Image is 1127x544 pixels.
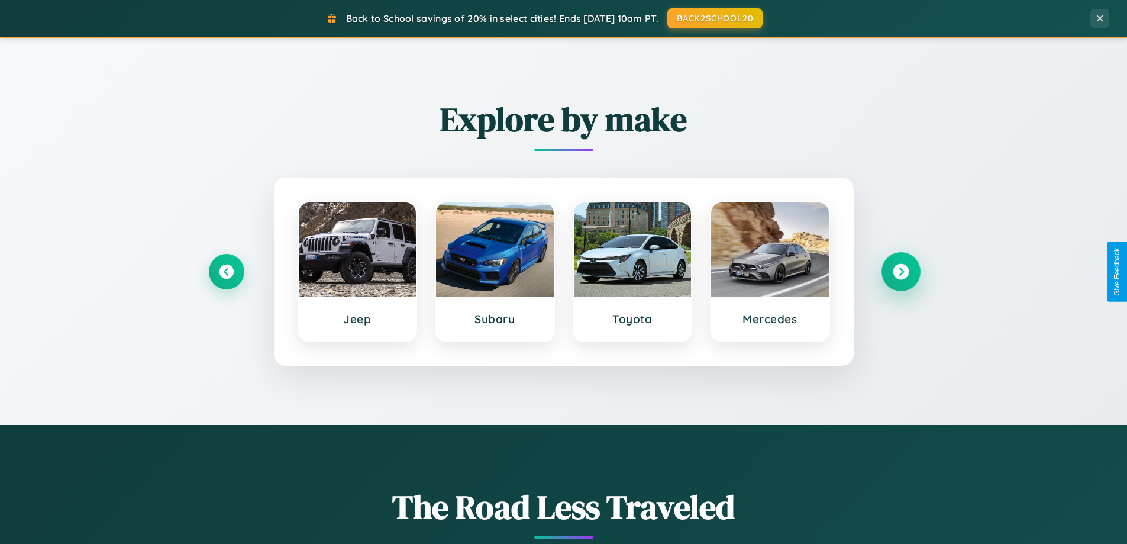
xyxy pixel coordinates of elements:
[209,484,919,530] h1: The Road Less Traveled
[667,8,763,28] button: BACK2SCHOOL20
[346,12,658,24] span: Back to School savings of 20% in select cities! Ends [DATE] 10am PT.
[1113,248,1121,296] div: Give Feedback
[311,312,405,326] h3: Jeep
[723,312,817,326] h3: Mercedes
[586,312,680,326] h3: Toyota
[448,312,542,326] h3: Subaru
[209,96,919,142] h2: Explore by make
